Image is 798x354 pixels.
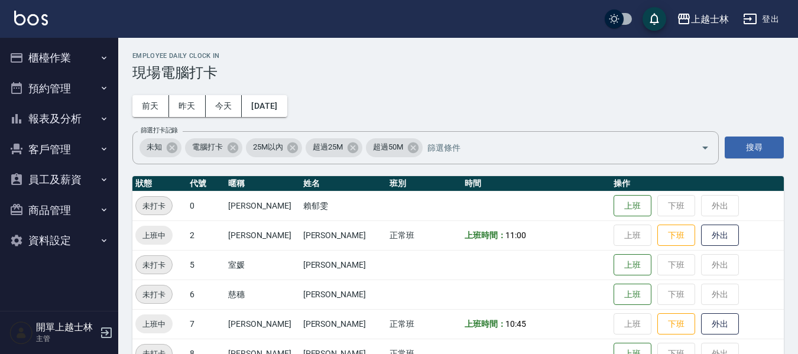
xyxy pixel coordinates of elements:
[225,191,300,220] td: [PERSON_NAME]
[505,230,526,240] span: 11:00
[5,73,113,104] button: 預約管理
[140,138,181,157] div: 未知
[387,309,461,339] td: 正常班
[424,137,680,158] input: 篩選條件
[187,250,225,280] td: 5
[242,95,287,117] button: [DATE]
[300,250,387,280] td: [PERSON_NAME]
[187,191,225,220] td: 0
[614,254,651,276] button: 上班
[657,313,695,335] button: 下班
[300,309,387,339] td: [PERSON_NAME]
[696,138,715,157] button: Open
[366,138,423,157] div: 超過50M
[738,8,784,30] button: 登出
[9,321,33,345] img: Person
[306,141,350,153] span: 超過25M
[5,134,113,165] button: 客戶管理
[187,176,225,191] th: 代號
[132,176,187,191] th: 狀態
[225,176,300,191] th: 暱稱
[300,220,387,250] td: [PERSON_NAME]
[132,95,169,117] button: 前天
[225,250,300,280] td: 室媛
[169,95,206,117] button: 昨天
[366,141,410,153] span: 超過50M
[132,52,784,60] h2: Employee Daily Clock In
[225,220,300,250] td: [PERSON_NAME]
[36,321,96,333] h5: 開單上越士林
[5,195,113,226] button: 商品管理
[225,309,300,339] td: [PERSON_NAME]
[5,164,113,195] button: 員工及薪資
[300,176,387,191] th: 姓名
[672,7,734,31] button: 上越士林
[225,280,300,309] td: 慈穗
[725,137,784,158] button: 搜尋
[701,225,739,246] button: 外出
[36,333,96,344] p: 主管
[246,141,290,153] span: 25M以內
[611,176,784,191] th: 操作
[614,195,651,217] button: 上班
[206,95,242,117] button: 今天
[246,138,303,157] div: 25M以內
[462,176,611,191] th: 時間
[136,259,172,271] span: 未打卡
[701,313,739,335] button: 外出
[306,138,362,157] div: 超過25M
[187,220,225,250] td: 2
[135,229,173,242] span: 上班中
[185,138,242,157] div: 電腦打卡
[300,280,387,309] td: [PERSON_NAME]
[387,220,461,250] td: 正常班
[614,284,651,306] button: 上班
[300,191,387,220] td: 賴郁雯
[136,288,172,301] span: 未打卡
[691,12,729,27] div: 上越士林
[465,319,506,329] b: 上班時間：
[5,43,113,73] button: 櫃檯作業
[5,225,113,256] button: 資料設定
[387,176,461,191] th: 班別
[140,141,169,153] span: 未知
[14,11,48,25] img: Logo
[657,225,695,246] button: 下班
[465,230,506,240] b: 上班時間：
[135,318,173,330] span: 上班中
[5,103,113,134] button: 報表及分析
[643,7,666,31] button: save
[187,309,225,339] td: 7
[136,200,172,212] span: 未打卡
[505,319,526,329] span: 10:45
[185,141,230,153] span: 電腦打卡
[132,64,784,81] h3: 現場電腦打卡
[187,280,225,309] td: 6
[141,126,178,135] label: 篩選打卡記錄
